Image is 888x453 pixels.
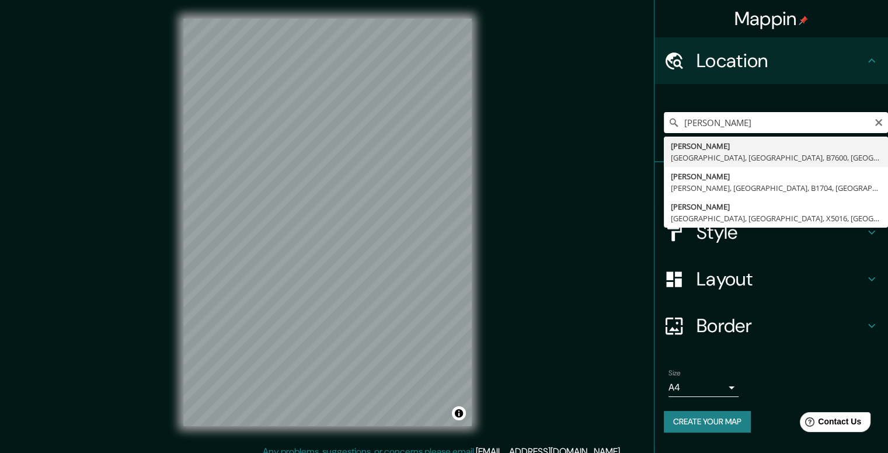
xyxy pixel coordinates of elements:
[654,37,888,84] div: Location
[664,112,888,133] input: Pick your city or area
[671,182,881,194] div: [PERSON_NAME], [GEOGRAPHIC_DATA], B1704, [GEOGRAPHIC_DATA]
[654,302,888,349] div: Border
[654,209,888,256] div: Style
[697,267,865,291] h4: Layout
[784,407,875,440] iframe: Help widget launcher
[671,170,881,182] div: [PERSON_NAME]
[697,221,865,244] h4: Style
[671,201,881,212] div: [PERSON_NAME]
[668,378,739,397] div: A4
[654,256,888,302] div: Layout
[664,411,751,433] button: Create your map
[671,140,881,152] div: [PERSON_NAME]
[734,7,809,30] h4: Mappin
[799,16,808,25] img: pin-icon.png
[697,314,865,337] h4: Border
[654,162,888,209] div: Pins
[671,152,881,163] div: [GEOGRAPHIC_DATA], [GEOGRAPHIC_DATA], B7600, [GEOGRAPHIC_DATA]
[183,19,472,426] canvas: Map
[671,212,881,224] div: [GEOGRAPHIC_DATA], [GEOGRAPHIC_DATA], X5016, [GEOGRAPHIC_DATA]
[452,406,466,420] button: Toggle attribution
[874,116,883,127] button: Clear
[697,49,865,72] h4: Location
[668,368,681,378] label: Size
